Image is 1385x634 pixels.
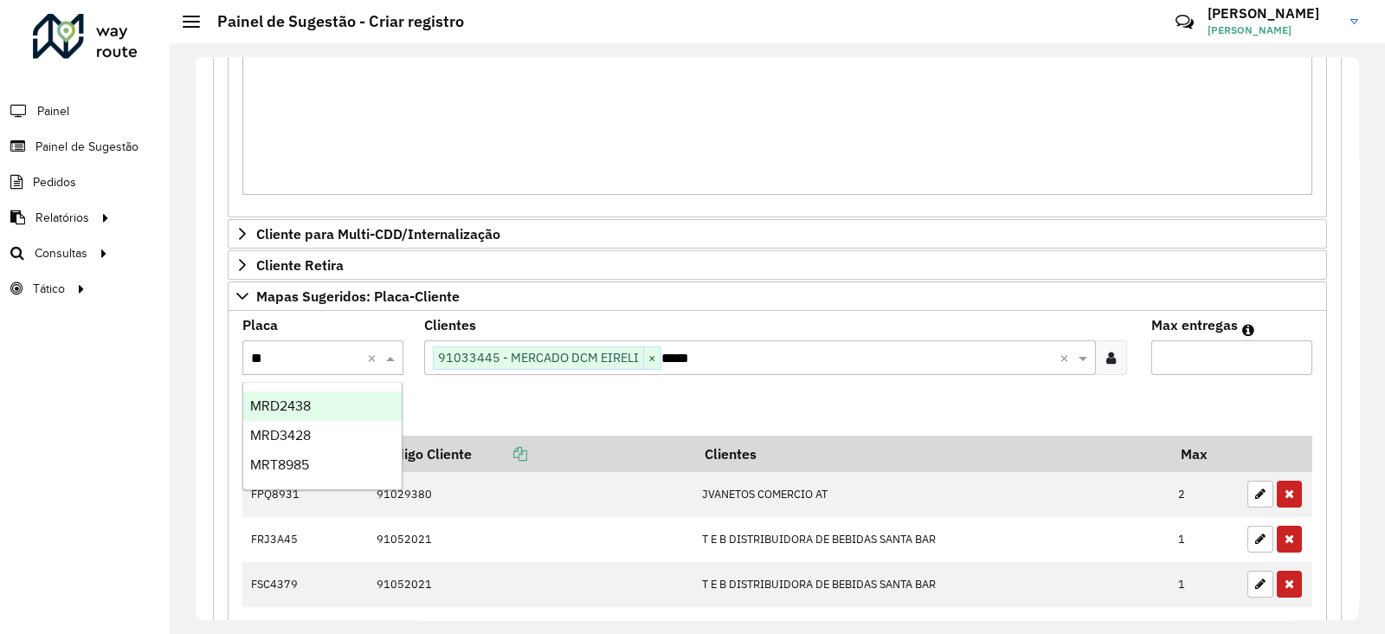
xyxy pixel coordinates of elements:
[256,258,344,272] span: Cliente Retira
[256,227,500,241] span: Cliente para Multi-CDD/Internalização
[1060,347,1074,368] span: Clear all
[1151,314,1238,335] label: Max entregas
[643,348,660,369] span: ×
[1208,23,1337,38] span: [PERSON_NAME]
[692,436,1169,472] th: Clientes
[368,436,692,472] th: Código Cliente
[1169,517,1239,562] td: 1
[250,428,311,443] span: MRD3428
[472,445,527,463] a: Copiar
[1169,472,1239,517] td: 2
[242,314,278,335] label: Placa
[35,244,87,262] span: Consultas
[368,562,692,607] td: 91052021
[33,280,65,298] span: Tático
[256,289,460,303] span: Mapas Sugeridos: Placa-Cliente
[1242,323,1254,337] em: Máximo de clientes que serão colocados na mesma rota com os clientes informados
[242,562,368,607] td: FSC4379
[228,250,1327,280] a: Cliente Retira
[250,457,309,472] span: MRT8985
[33,173,76,191] span: Pedidos
[35,138,138,156] span: Painel de Sugestão
[368,517,692,562] td: 91052021
[242,382,403,490] ng-dropdown-panel: Options list
[1169,436,1239,472] th: Max
[250,398,311,413] span: MRD2438
[242,472,368,517] td: FPQ8931
[692,472,1169,517] td: JVANETOS COMERCIO AT
[1208,5,1337,22] h3: [PERSON_NAME]
[368,472,692,517] td: 91029380
[692,517,1169,562] td: T E B DISTRIBUIDORA DE BEBIDAS SANTA BAR
[35,209,89,227] span: Relatórios
[424,314,476,335] label: Clientes
[242,517,368,562] td: FRJ3A45
[434,347,643,368] span: 91033445 - MERCADO DCM EIRELI
[200,12,464,31] h2: Painel de Sugestão - Criar registro
[37,102,69,120] span: Painel
[1169,562,1239,607] td: 1
[1166,3,1203,41] a: Contato Rápido
[692,562,1169,607] td: T E B DISTRIBUIDORA DE BEBIDAS SANTA BAR
[367,347,382,368] span: Clear all
[228,219,1327,249] a: Cliente para Multi-CDD/Internalização
[228,281,1327,311] a: Mapas Sugeridos: Placa-Cliente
